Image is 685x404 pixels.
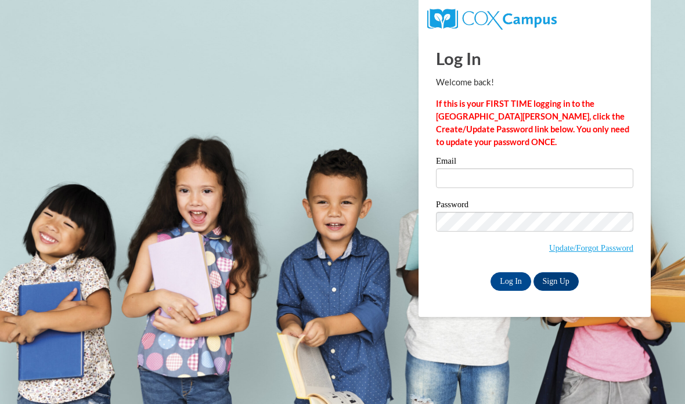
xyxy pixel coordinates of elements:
input: Log In [491,272,531,291]
a: Sign Up [533,272,579,291]
a: Update/Forgot Password [549,243,633,252]
h1: Log In [436,46,633,70]
p: Welcome back! [436,76,633,89]
strong: If this is your FIRST TIME logging in to the [GEOGRAPHIC_DATA][PERSON_NAME], click the Create/Upd... [436,99,629,147]
a: COX Campus [427,13,557,23]
img: COX Campus [427,9,557,30]
label: Password [436,200,633,212]
label: Email [436,157,633,168]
